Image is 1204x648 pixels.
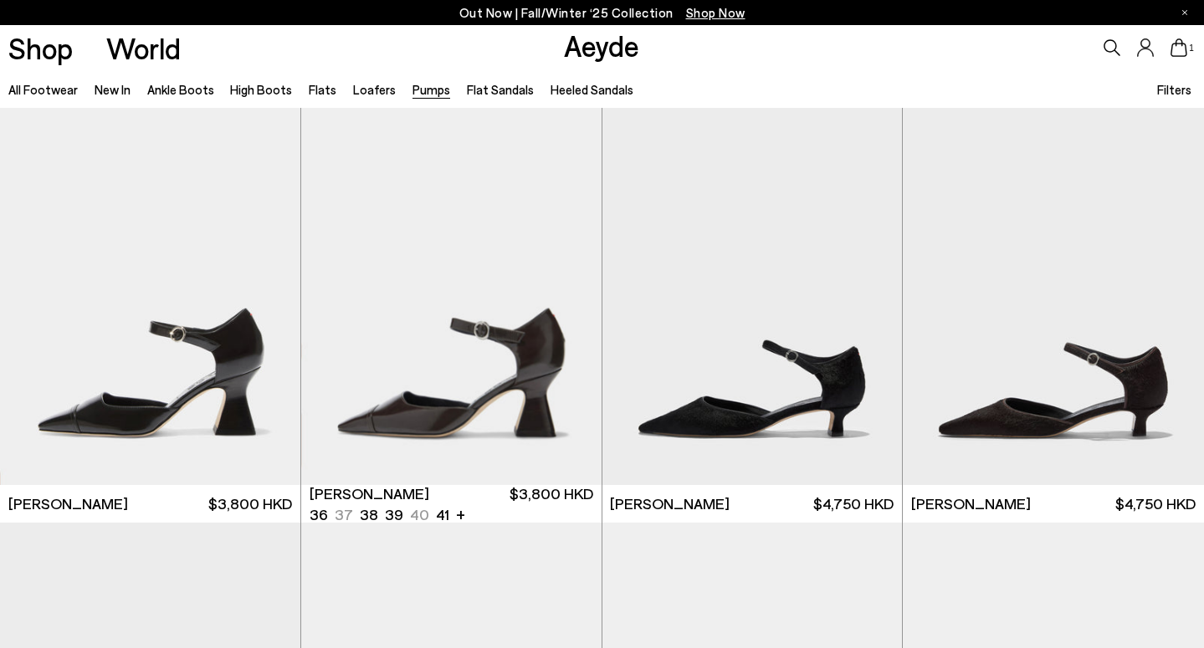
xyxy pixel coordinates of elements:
span: [PERSON_NAME] [310,483,429,504]
img: Tillie Ponyhair Pumps [602,108,903,485]
a: 1 [1171,38,1187,57]
li: + [456,503,465,525]
span: [PERSON_NAME] [610,493,730,514]
a: Next slide Previous slide [301,108,602,485]
ul: variant [310,504,444,525]
div: 1 / 6 [301,108,602,485]
a: High Boots [230,82,292,97]
a: Flat Sandals [467,82,534,97]
a: Heeled Sandals [551,82,633,97]
a: Loafers [353,82,396,97]
span: Filters [1157,82,1191,97]
a: [PERSON_NAME] 36 37 38 39 40 41 + $3,800 HKD [301,485,602,523]
span: $3,800 HKD [208,493,292,514]
li: 39 [385,504,403,525]
span: $4,750 HKD [813,493,894,514]
a: World [106,33,181,63]
a: Flats [309,82,336,97]
li: 38 [360,504,378,525]
li: 36 [310,504,328,525]
a: New In [95,82,131,97]
a: All Footwear [8,82,78,97]
span: [PERSON_NAME] [911,493,1031,514]
p: Out Now | Fall/Winter ‘25 Collection [459,3,745,23]
a: Ankle Boots [147,82,214,97]
span: $4,750 HKD [1115,493,1196,514]
li: 41 [436,504,449,525]
a: [PERSON_NAME] $4,750 HKD [903,485,1204,523]
a: Pumps [412,82,450,97]
a: Shop [8,33,73,63]
span: [PERSON_NAME] [8,493,128,514]
img: Tillie Ponyhair Pumps [903,108,1204,485]
span: $3,800 HKD [510,483,593,525]
img: Francine Ankle Strap Pumps [301,108,602,485]
a: [PERSON_NAME] $4,750 HKD [602,485,903,523]
a: Aeyde [564,28,639,63]
span: 1 [1187,43,1196,53]
span: Navigate to /collections/new-in [686,5,745,20]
